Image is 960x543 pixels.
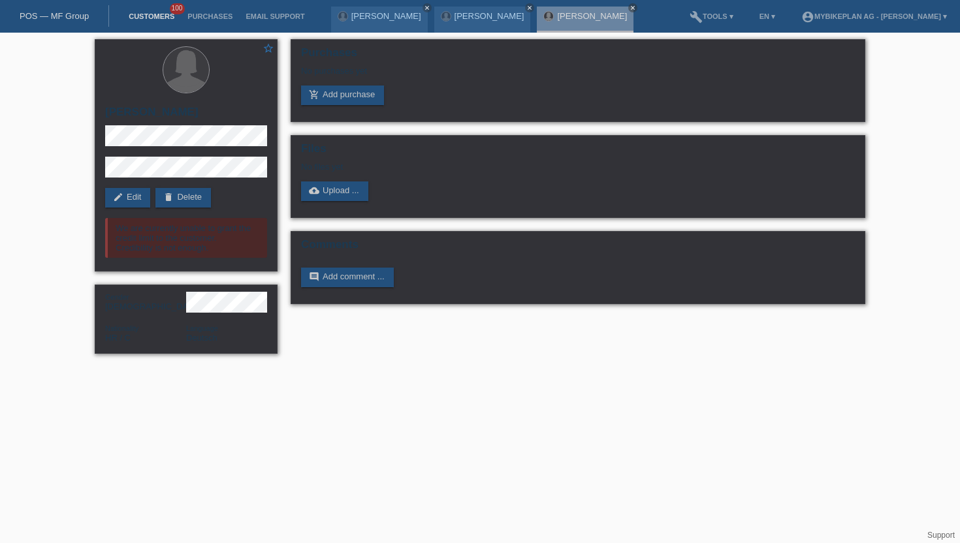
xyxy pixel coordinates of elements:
[927,531,955,540] a: Support
[301,268,394,287] a: commentAdd comment ...
[351,11,421,21] a: [PERSON_NAME]
[301,162,700,172] div: No files yet
[301,181,368,201] a: cloud_uploadUpload ...
[301,85,384,105] a: add_shopping_cartAdd purchase
[263,42,274,54] i: star_border
[186,333,217,343] span: Deutsch
[795,12,953,20] a: account_circleMybikeplan AG - [PERSON_NAME] ▾
[105,106,267,125] h2: [PERSON_NAME]
[630,5,636,11] i: close
[301,66,855,85] div: No purchases yet
[690,10,703,23] i: build
[301,142,855,162] h2: Files
[155,188,211,208] a: deleteDelete
[424,5,430,11] i: close
[186,324,218,332] span: Language
[301,238,855,258] h2: Comments
[163,192,174,202] i: delete
[105,293,129,301] span: Gender
[801,10,814,23] i: account_circle
[526,5,533,11] i: close
[309,185,319,196] i: cloud_upload
[683,12,740,20] a: buildTools ▾
[113,192,123,202] i: edit
[105,324,138,332] span: Nationality
[105,333,131,343] span: Croatia / C / 16.03.1999
[105,218,267,258] div: We are currently unable to grant the credit limit to the customer. Credibility is not enough.
[309,89,319,100] i: add_shopping_cart
[181,12,239,20] a: Purchases
[309,271,319,282] i: comment
[263,42,274,56] a: star_border
[301,46,855,66] h2: Purchases
[170,3,185,14] span: 100
[122,12,181,20] a: Customers
[753,12,782,20] a: EN ▾
[628,3,637,12] a: close
[557,11,627,21] a: [PERSON_NAME]
[455,11,524,21] a: [PERSON_NAME]
[525,3,534,12] a: close
[20,11,89,21] a: POS — MF Group
[105,188,150,208] a: editEdit
[105,292,186,311] div: [DEMOGRAPHIC_DATA]
[239,12,311,20] a: Email Support
[423,3,432,12] a: close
